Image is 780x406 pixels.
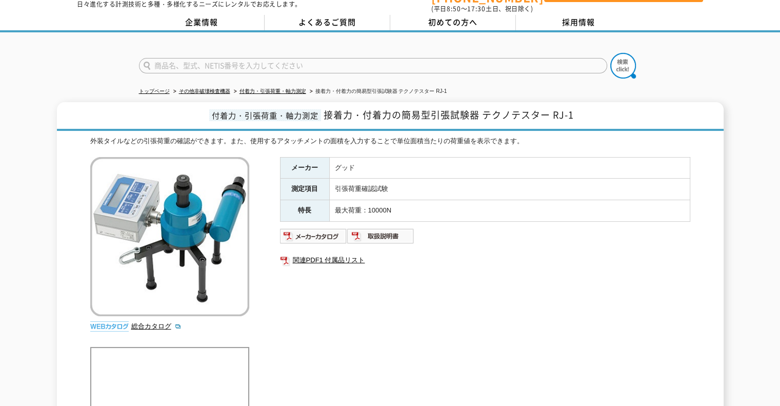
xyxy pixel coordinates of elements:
[280,179,329,200] th: 測定項目
[280,157,329,179] th: メーカー
[467,4,486,13] span: 17:30
[347,235,414,242] a: 取扱説明書
[90,157,249,316] img: 接着力・付着力の簡易型引張試験器 テクノテスター RJ-1
[390,15,516,30] a: 初めての方へ
[280,235,347,242] a: メーカーカタログ
[308,86,447,97] li: 接着力・付着力の簡易型引張試験器 テクノテスター RJ-1
[131,322,182,330] a: 総合カタログ
[139,15,265,30] a: 企業情報
[179,88,230,94] a: その他非破壊検査機器
[329,179,690,200] td: 引張荷重確認試験
[329,200,690,222] td: 最大荷重：10000N
[280,254,690,267] a: 関連PDF1 付属品リスト
[428,16,477,28] span: 初めての方へ
[516,15,642,30] a: 採用情報
[324,108,574,122] span: 接着力・付着力の簡易型引張試験器 テクノテスター RJ-1
[139,58,607,73] input: 商品名、型式、NETIS番号を入力してください
[139,88,170,94] a: トップページ
[347,228,414,244] img: 取扱説明書
[90,136,690,147] div: 外装タイルなどの引張荷重の確認ができます。また、使用するアタッチメントの面積を入力することで単位面積当たりの荷重値を表示できます。
[77,1,302,7] p: 日々進化する計測技術と多種・多様化するニーズにレンタルでお応えします。
[265,15,390,30] a: よくあるご質問
[90,321,129,332] img: webカタログ
[209,109,321,121] span: 付着力・引張荷重・軸力測定
[431,4,533,13] span: (平日 ～ 土日、祝日除く)
[239,88,306,94] a: 付着力・引張荷重・軸力測定
[447,4,461,13] span: 8:50
[280,200,329,222] th: 特長
[610,53,636,79] img: btn_search.png
[329,157,690,179] td: グッド
[280,228,347,244] img: メーカーカタログ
